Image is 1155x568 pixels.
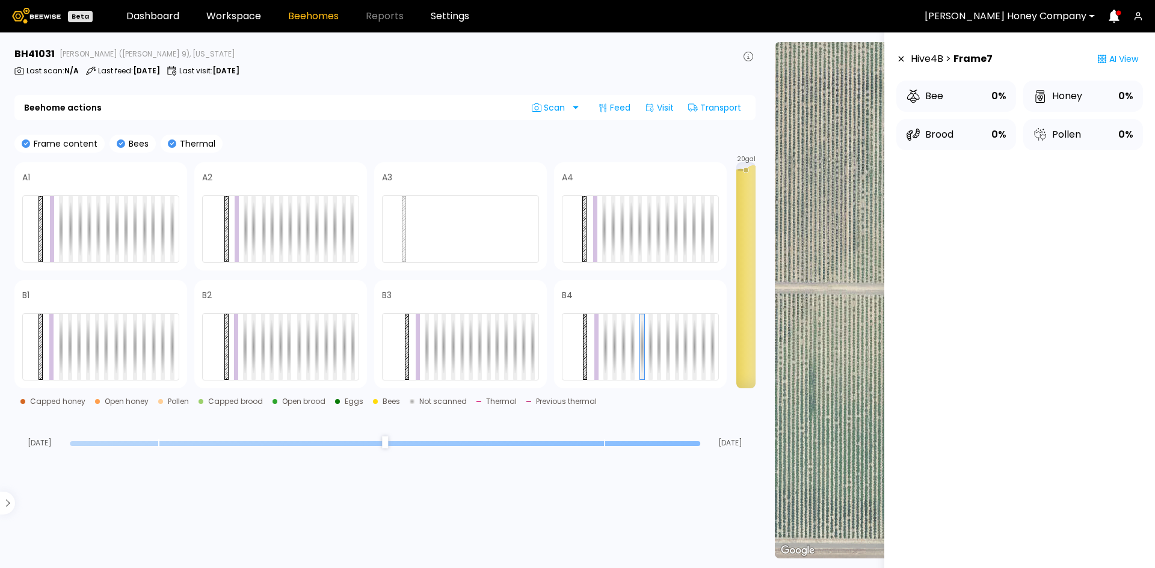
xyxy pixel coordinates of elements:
[778,543,818,558] a: Open this area in Google Maps (opens a new window)
[24,103,102,112] b: Beehome actions
[906,127,953,142] div: Brood
[64,66,79,76] b: N/A
[133,66,160,76] b: [DATE]
[532,103,569,112] span: Scan
[906,89,943,103] div: Bee
[562,173,573,182] h4: A4
[345,398,363,405] div: Eggs
[683,98,746,117] div: Transport
[953,52,993,66] strong: Frame 7
[1092,47,1143,71] div: AI View
[126,11,179,21] a: Dashboard
[176,139,215,148] p: Thermal
[282,398,325,405] div: Open brood
[14,49,55,59] h3: BH 41031
[705,439,756,447] span: [DATE]
[431,11,469,21] a: Settings
[212,66,239,76] b: [DATE]
[419,398,467,405] div: Not scanned
[778,543,818,558] img: Google
[208,398,263,405] div: Capped brood
[562,291,573,299] h4: B4
[536,398,597,405] div: Previous thermal
[288,11,339,21] a: Beehomes
[1033,89,1082,103] div: Honey
[168,398,189,405] div: Pollen
[30,139,97,148] p: Frame content
[1118,126,1133,143] div: 0%
[30,398,85,405] div: Capped honey
[206,11,261,21] a: Workspace
[991,88,1006,105] div: 0%
[202,291,212,299] h4: B2
[12,8,61,23] img: Beewise logo
[382,173,392,182] h4: A3
[22,173,30,182] h4: A1
[105,398,149,405] div: Open honey
[640,98,679,117] div: Visit
[1033,127,1081,142] div: Pollen
[14,439,65,447] span: [DATE]
[60,50,235,58] span: [PERSON_NAME] ([PERSON_NAME] 9), [US_STATE]
[179,67,239,75] p: Last visit :
[737,156,756,162] span: 20 gal
[366,11,404,21] span: Reports
[26,67,79,75] p: Last scan :
[486,398,517,405] div: Thermal
[22,291,29,299] h4: B1
[593,98,635,117] div: Feed
[383,398,400,405] div: Bees
[382,291,392,299] h4: B3
[1118,88,1133,105] div: 0%
[991,126,1006,143] div: 0%
[98,67,160,75] p: Last feed :
[202,173,212,182] h4: A2
[911,47,993,71] div: Hive 4 B >
[125,139,149,148] p: Bees
[68,11,93,22] div: Beta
